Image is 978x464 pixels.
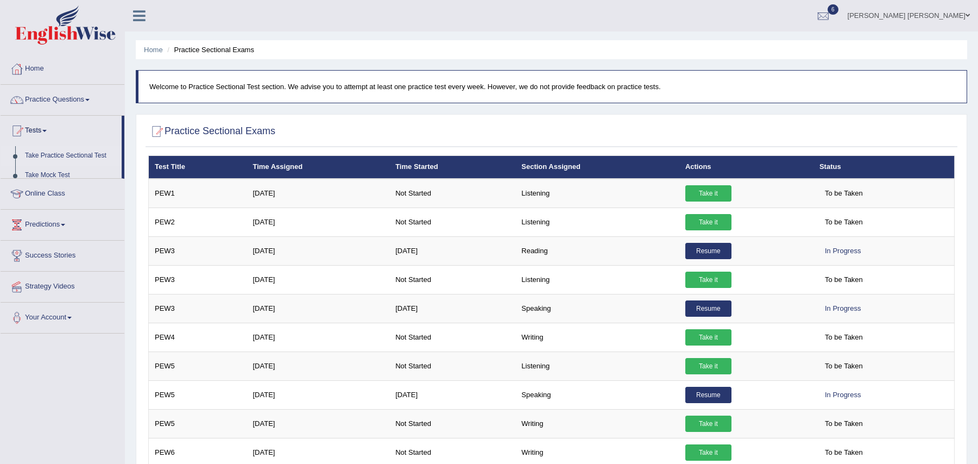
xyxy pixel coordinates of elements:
td: Not Started [389,208,515,236]
td: [DATE] [247,208,389,236]
td: PEW3 [149,294,247,323]
a: Take Mock Test [20,166,122,185]
a: Predictions [1,210,124,237]
td: Listening [515,179,679,208]
a: Take it [685,272,731,288]
td: Speaking [515,294,679,323]
a: Tests [1,116,122,143]
th: Actions [679,156,813,179]
span: To be Taken [819,214,868,230]
td: PEW5 [149,380,247,409]
a: Strategy Videos [1,272,124,299]
a: Resume [685,300,731,317]
a: Home [1,54,124,81]
th: Time Assigned [247,156,389,179]
div: In Progress [819,387,866,403]
td: [DATE] [389,380,515,409]
a: Take it [685,444,731,461]
td: [DATE] [247,352,389,380]
th: Section Assigned [515,156,679,179]
td: [DATE] [247,236,389,265]
a: Success Stories [1,241,124,268]
td: Writing [515,409,679,438]
a: Take it [685,329,731,346]
span: To be Taken [819,329,868,346]
th: Test Title [149,156,247,179]
td: PEW4 [149,323,247,352]
p: Welcome to Practice Sectional Test section. We advise you to attempt at least one practice test e... [149,81,956,92]
td: Not Started [389,352,515,380]
span: 6 [828,4,838,15]
a: Home [144,46,163,54]
td: [DATE] [247,179,389,208]
td: Not Started [389,323,515,352]
td: Not Started [389,409,515,438]
td: [DATE] [389,294,515,323]
td: Not Started [389,179,515,208]
a: Your Account [1,303,124,330]
a: Online Class [1,179,124,206]
span: To be Taken [819,358,868,374]
td: PEW5 [149,409,247,438]
td: Not Started [389,265,515,294]
a: Take it [685,358,731,374]
td: [DATE] [247,409,389,438]
div: In Progress [819,300,866,317]
td: [DATE] [389,236,515,265]
td: [DATE] [247,294,389,323]
td: Listening [515,352,679,380]
a: Take it [685,214,731,230]
td: [DATE] [247,380,389,409]
td: [DATE] [247,323,389,352]
td: PEW3 [149,236,247,265]
th: Time Started [389,156,515,179]
td: Reading [515,236,679,265]
td: PEW1 [149,179,247,208]
th: Status [813,156,955,179]
a: Take it [685,185,731,202]
td: [DATE] [247,265,389,294]
span: To be Taken [819,444,868,461]
span: To be Taken [819,272,868,288]
td: Writing [515,323,679,352]
a: Take Practice Sectional Test [20,146,122,166]
td: PEW5 [149,352,247,380]
td: Listening [515,208,679,236]
h2: Practice Sectional Exams [148,123,275,140]
a: Resume [685,243,731,259]
a: Practice Questions [1,85,124,112]
a: Take it [685,416,731,432]
span: To be Taken [819,185,868,202]
li: Practice Sectional Exams [165,45,254,55]
td: PEW3 [149,265,247,294]
td: PEW2 [149,208,247,236]
td: Speaking [515,380,679,409]
a: Resume [685,387,731,403]
td: Listening [515,265,679,294]
span: To be Taken [819,416,868,432]
div: In Progress [819,243,866,259]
